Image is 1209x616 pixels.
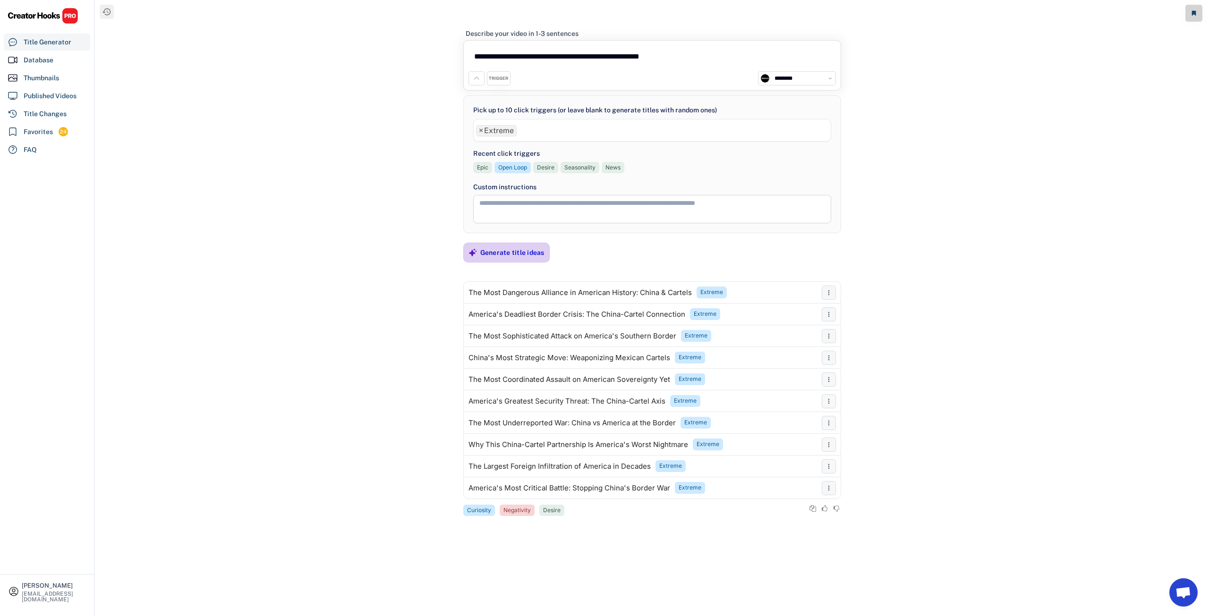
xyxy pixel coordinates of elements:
div: FAQ [24,145,37,155]
div: The Most Coordinated Assault on American Sovereignty Yet [468,376,670,383]
img: channels4_profile.jpg [761,74,769,83]
div: America's Most Critical Battle: Stopping China's Border War [468,484,670,492]
div: Pick up to 10 click triggers (or leave blank to generate titles with random ones) [473,105,717,115]
div: Seasonality [564,164,596,172]
div: The Most Underreported War: China vs America at the Border [468,419,676,427]
div: Describe your video in 1-3 sentences [466,29,579,38]
div: Extreme [679,375,701,383]
div: Generate title ideas [480,248,545,257]
div: Thumbnails [24,73,59,83]
div: The Largest Foreign Infiltration of America in Decades [468,463,651,470]
div: Extreme [679,484,701,492]
div: America's Greatest Security Threat: The China-Cartel Axis [468,397,665,405]
div: Desire [543,506,561,515]
div: Recent click triggers [473,149,540,159]
li: Extreme [476,125,517,136]
div: 24 [59,128,68,136]
div: Extreme [679,354,701,362]
div: The Most Sophisticated Attack on America's Southern Border [468,332,676,340]
div: Published Videos [24,91,77,101]
div: The Most Dangerous Alliance in American History: China & Cartels [468,289,692,296]
span: × [479,127,483,135]
div: Extreme [659,462,682,470]
div: Extreme [685,332,707,340]
div: Extreme [700,288,723,296]
div: Title Generator [24,37,71,47]
div: Desire [537,164,554,172]
div: Why This China-Cartel Partnership Is America's Worst Nightmare [468,441,688,448]
div: Custom instructions [473,182,831,192]
div: Extreme [674,397,697,405]
div: Extreme [684,419,707,427]
div: [PERSON_NAME] [22,582,86,589]
div: Title Changes [24,109,67,119]
div: Extreme [697,440,719,448]
div: Negativity [503,506,531,515]
a: Open chat [1169,578,1198,607]
div: Curiosity [467,506,491,515]
div: [EMAIL_ADDRESS][DOMAIN_NAME] [22,591,86,602]
div: Database [24,55,53,65]
img: CHPRO%20Logo.svg [8,8,78,24]
div: Open Loop [498,164,527,172]
div: News [605,164,621,172]
div: China's Most Strategic Move: Weaponizing Mexican Cartels [468,354,670,362]
div: Epic [477,164,488,172]
div: Extreme [694,310,716,318]
div: America's Deadliest Border Crisis: The China-Cartel Connection [468,311,685,318]
div: Favorites [24,127,53,137]
div: TRIGGER [489,76,508,82]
